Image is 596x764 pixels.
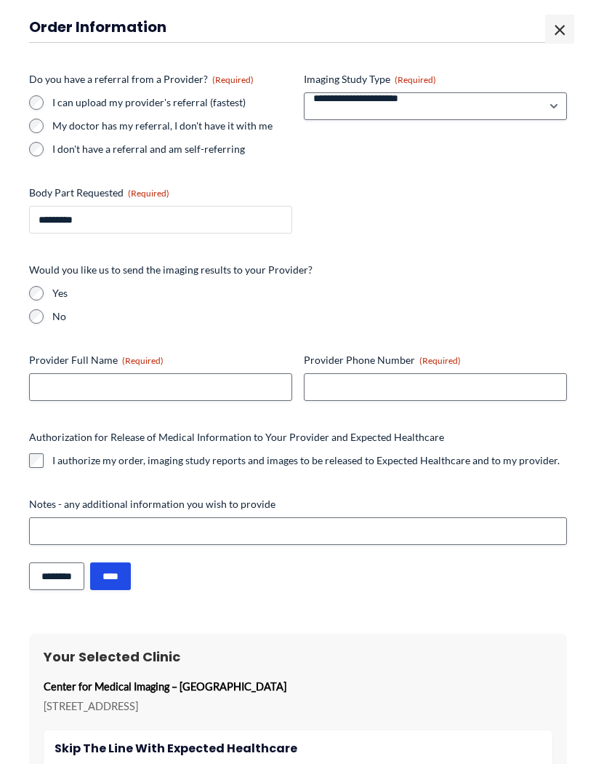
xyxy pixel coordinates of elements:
p: [STREET_ADDRESS] [44,696,552,716]
span: (Required) [419,355,461,366]
span: (Required) [122,355,164,366]
label: Provider Phone Number [304,353,567,367]
label: I authorize my order, imaging study reports and images to be released to Expected Healthcare and ... [52,453,560,468]
h3: Your Selected Clinic [44,648,552,665]
span: (Required) [395,74,436,85]
label: I can upload my provider's referral (fastest) [52,95,292,110]
h3: Order Information [29,17,567,36]
label: Imaging Study Type [304,72,567,87]
h4: Skip the line with Expected Healthcare [55,741,541,755]
legend: Would you like us to send the imaging results to your Provider? [29,263,313,277]
label: Notes - any additional information you wish to provide [29,497,567,512]
p: Center for Medical Imaging – [GEOGRAPHIC_DATA] [44,677,552,696]
span: (Required) [128,188,169,199]
span: (Required) [212,74,254,85]
label: Body Part Requested [29,186,292,200]
label: I don't have a referral and am self-referring [52,142,292,156]
span: × [545,15,574,44]
label: My doctor has my referral, I don't have it with me [52,119,292,133]
label: No [52,309,567,324]
legend: Authorization for Release of Medical Information to Your Provider and Expected Healthcare [29,430,444,445]
label: Yes [52,286,567,301]
label: Provider Full Name [29,353,292,367]
legend: Do you have a referral from a Provider? [29,72,254,87]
